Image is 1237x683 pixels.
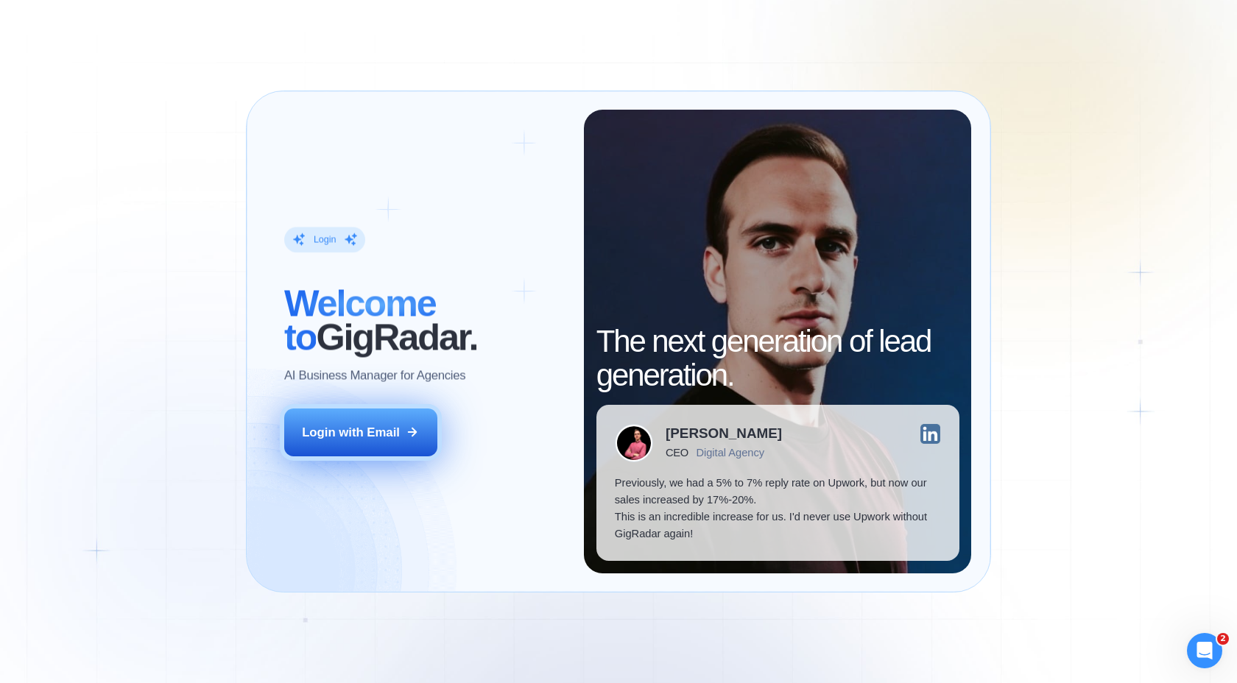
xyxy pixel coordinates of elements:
[666,447,688,459] div: CEO
[302,424,400,441] div: Login with Email
[1187,633,1222,668] iframe: Intercom live chat
[284,367,465,383] p: AI Business Manager for Agencies
[314,233,336,246] div: Login
[284,282,436,358] span: Welcome to
[615,475,941,542] p: Previously, we had a 5% to 7% reply rate on Upwork, but now our sales increased by 17%-20%. This ...
[284,408,437,456] button: Login with Email
[696,447,764,459] div: Digital Agency
[284,286,565,354] h2: ‍ GigRadar.
[596,325,959,392] h2: The next generation of lead generation.
[1217,633,1229,645] span: 2
[666,427,782,441] div: [PERSON_NAME]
